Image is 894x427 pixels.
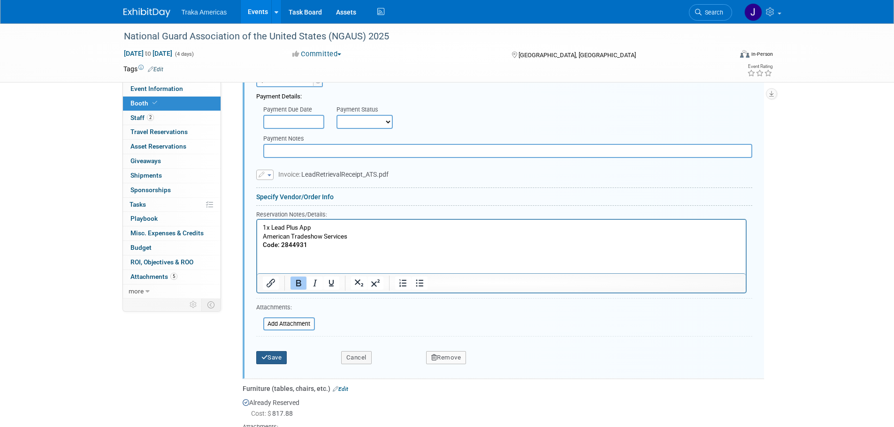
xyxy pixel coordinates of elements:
[123,226,221,240] a: Misc. Expenses & Credits
[130,85,183,92] span: Event Information
[278,171,389,178] span: LeadRetrievalReceipt_ATS.pdf
[130,157,161,165] span: Giveaways
[130,99,159,107] span: Booth
[702,9,723,16] span: Search
[130,273,177,280] span: Attachments
[123,285,221,299] a: more
[148,66,163,73] a: Edit
[130,142,186,150] span: Asset Reservations
[351,277,367,290] button: Subscript
[290,277,306,290] button: Bold
[251,410,297,417] span: 817.88
[123,169,221,183] a: Shipments
[144,50,153,57] span: to
[367,277,383,290] button: Superscript
[129,287,144,295] span: more
[201,299,221,311] td: Toggle Event Tabs
[243,384,764,393] div: Furniture (tables, chairs, etc.)
[256,351,287,364] button: Save
[123,241,221,255] a: Budget
[307,277,323,290] button: Italic
[123,49,173,58] span: [DATE] [DATE]
[130,229,204,237] span: Misc. Expenses & Credits
[251,410,272,417] span: Cost: $
[395,277,411,290] button: Numbered list
[740,50,749,58] img: Format-Inperson.png
[747,64,772,69] div: Event Rating
[412,277,428,290] button: Bullet list
[130,172,162,179] span: Shipments
[677,49,773,63] div: Event Format
[182,8,227,16] span: Traka Americas
[123,270,221,284] a: Attachments5
[336,105,399,115] div: Payment Status
[689,4,732,21] a: Search
[256,303,315,314] div: Attachments:
[130,258,193,266] span: ROI, Objectives & ROO
[170,273,177,280] span: 5
[289,49,345,59] button: Committed
[751,51,773,58] div: In-Person
[323,277,339,290] button: Underline
[123,97,221,111] a: Booth
[278,171,301,178] span: Invoice:
[256,193,334,201] a: Specify Vendor/Order Info
[333,386,348,392] a: Edit
[123,212,221,226] a: Playbook
[123,140,221,154] a: Asset Reservations
[263,277,279,290] button: Insert/edit link
[130,186,171,194] span: Sponsorships
[256,87,752,101] div: Payment Details:
[174,51,194,57] span: (4 days)
[123,198,221,212] a: Tasks
[130,201,146,208] span: Tasks
[123,154,221,168] a: Giveaways
[130,215,158,222] span: Playbook
[123,8,170,17] img: ExhibitDay
[123,125,221,139] a: Travel Reservations
[341,351,372,364] button: Cancel
[263,135,752,144] div: Payment Notes
[147,114,154,121] span: 2
[153,100,157,105] i: Booth reservation complete
[185,299,202,311] td: Personalize Event Tab Strip
[744,3,762,21] img: Jamie Saenz
[130,128,188,135] span: Travel Reservations
[123,64,163,74] td: Tags
[123,82,221,96] a: Event Information
[130,114,154,121] span: Staff
[121,28,718,45] div: National Guard Association of the United States (NGAUS) 2025
[426,351,466,364] button: Remove
[263,105,322,115] div: Payment Due Date
[123,255,221,270] a: ROI, Objectives & ROO
[257,220,746,273] iframe: Rich Text Area
[256,210,747,219] div: Reservation Notes/Details:
[130,244,152,251] span: Budget
[123,183,221,197] a: Sponsorships
[519,52,636,59] span: [GEOGRAPHIC_DATA], [GEOGRAPHIC_DATA]
[123,111,221,125] a: Staff2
